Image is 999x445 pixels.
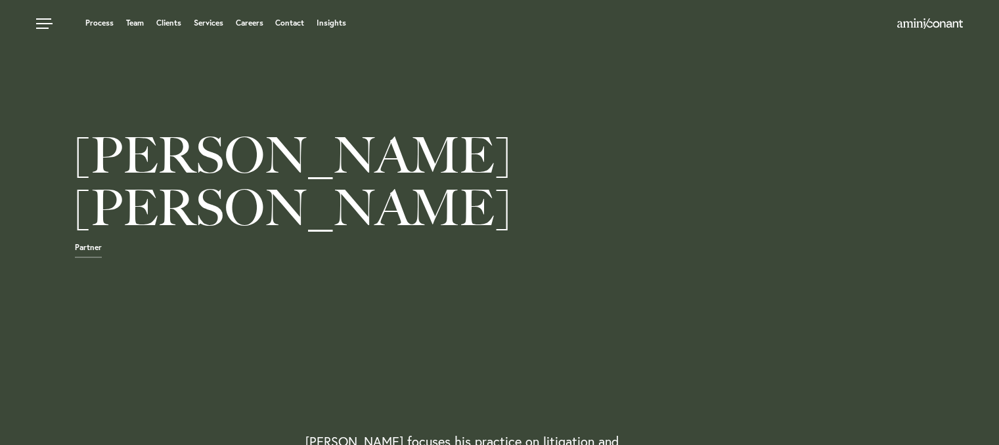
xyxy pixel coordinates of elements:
[85,19,114,27] a: Process
[156,19,181,27] a: Clients
[275,19,304,27] a: Contact
[194,19,223,27] a: Services
[236,19,263,27] a: Careers
[317,19,346,27] a: Insights
[897,19,963,30] a: Home
[897,18,963,29] img: Amini & Conant
[75,244,102,258] span: Partner
[126,19,144,27] a: Team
